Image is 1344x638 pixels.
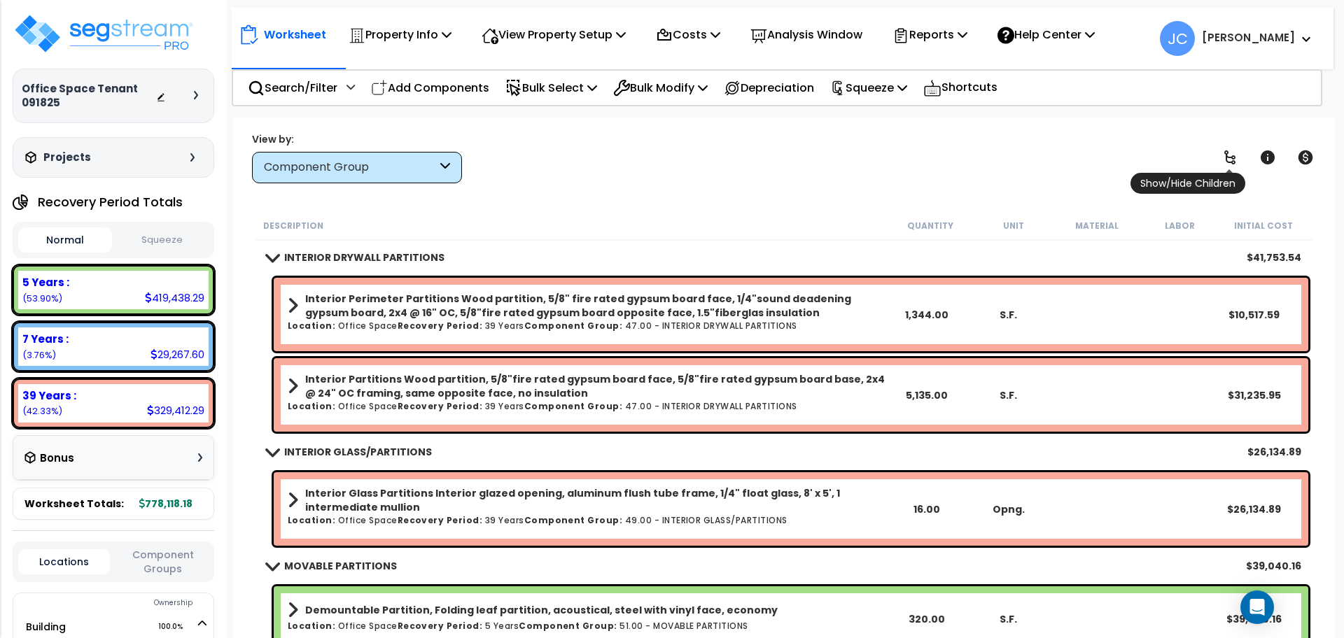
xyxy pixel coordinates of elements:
b: Recovery Period: [398,514,483,526]
div: 5,135.00 [886,388,967,402]
div: $39,040.16 [1214,611,1294,625]
button: Squeeze [115,228,209,253]
p: Shortcuts [923,78,997,98]
p: Depreciation [724,78,814,97]
span: JC [1160,21,1195,56]
small: Initial Cost [1234,220,1293,232]
p: Squeeze [830,78,907,97]
p: Bulk Modify [613,78,708,97]
b: Component Group: [524,320,623,332]
p: View Property Setup [482,25,626,44]
div: Open Intercom Messenger [1240,590,1274,624]
small: 53.904188435746356% [22,292,62,304]
div: 1,344.00 [886,307,967,321]
div: 419,438.29 [145,290,204,305]
h4: Recovery Period Totals [38,195,183,209]
div: S.F. [968,388,1049,402]
div: $26,134.89 [1247,445,1301,459]
img: logo_pro_r.png [13,13,195,55]
div: Add Components [363,71,497,104]
div: Depreciation [716,71,822,104]
small: 42.33448060550391% [22,405,62,417]
b: 778,118.18 [139,497,192,511]
a: Building 100.0% [26,620,66,634]
b: MOVABLE PARTITIONS [284,559,397,573]
a: Assembly Title [288,600,885,620]
small: Quantity [907,220,953,232]
div: $39,040.16 [1246,559,1301,573]
a: Assembly Title [288,486,885,514]
button: Component Groups [117,547,209,576]
b: Component Group: [524,514,623,526]
b: INTERIOR GLASS/PARTITIONS [284,445,432,459]
small: 3.761330958749736% [22,349,56,361]
h6: Office Space 5 Years 51.00 - MOVABLE PARTITIONS [288,621,885,630]
b: Recovery Period: [398,620,483,632]
b: Demountable Partition, Folding leaf partition, acoustical, steel with vinyl face, economy [305,603,778,617]
div: 29,267.60 [150,347,204,362]
div: $26,134.89 [1214,502,1294,516]
p: Analysis Window [750,25,862,44]
b: Component Group: [524,400,623,412]
b: Interior Partitions Wood partition, 5/8"fire rated gypsum board face, 5/8"fire rated gypsum board... [305,372,885,400]
h6: Office Space 39 Years 47.00 - INTERIOR DRYWALL PARTITIONS [288,402,885,411]
button: Locations [18,549,110,574]
p: Bulk Select [505,78,597,97]
div: S.F. [968,611,1049,625]
p: Reports [892,25,967,44]
h3: Bonus [40,453,74,465]
small: Description [263,220,323,232]
b: Recovery Period: [398,400,483,412]
b: Recovery Period: [398,320,483,332]
div: S.F. [968,307,1049,321]
div: 320.00 [886,611,967,625]
small: Unit [1003,220,1024,232]
p: Add Components [371,78,489,97]
div: $31,235.95 [1214,388,1294,402]
div: Component Group [264,159,437,176]
b: Interior Perimeter Partitions Wood partition, 5/8" fire rated gypsum board face, 1/4"sound deaden... [305,292,885,320]
a: Assembly Title [288,292,885,320]
b: 5 Years : [22,275,69,290]
small: Material [1075,220,1119,232]
p: Property Info [349,25,451,44]
b: INTERIOR DRYWALL PARTITIONS [284,250,444,264]
p: Costs [656,25,720,44]
span: Show/Hide Children [1130,173,1245,194]
span: 100.0% [158,618,195,635]
b: Location: [288,514,335,526]
b: Component Group: [519,620,617,632]
small: Labor [1165,220,1195,232]
p: Help Center [997,25,1095,44]
h3: Office Space Tenant 091825 [22,82,156,110]
a: Assembly Title [288,372,885,400]
div: 16.00 [886,502,967,516]
p: Search/Filter [248,78,337,97]
b: 7 Years : [22,332,69,346]
div: Ownership [41,595,213,611]
div: Shortcuts [916,71,1005,105]
b: Location: [288,620,335,632]
p: Worksheet [264,25,326,44]
h3: Projects [43,150,91,164]
b: [PERSON_NAME] [1202,30,1295,45]
div: 329,412.29 [147,403,204,418]
h6: Office Space 39 Years 47.00 - INTERIOR DRYWALL PARTITIONS [288,321,885,330]
div: $41,753.54 [1247,250,1301,264]
b: Location: [288,400,335,412]
b: Location: [288,320,335,332]
b: Interior Glass Partitions Interior glazed opening, aluminum flush tube frame, 1/4" float glass, 8... [305,486,885,514]
span: Worksheet Totals: [24,497,124,511]
div: $10,517.59 [1214,307,1294,321]
b: 39 Years : [22,388,76,403]
div: Opng. [968,502,1049,516]
button: Normal [18,227,112,253]
div: View by: [252,132,462,146]
h6: Office Space 39 Years 49.00 - INTERIOR GLASS/PARTITIONS [288,516,885,525]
